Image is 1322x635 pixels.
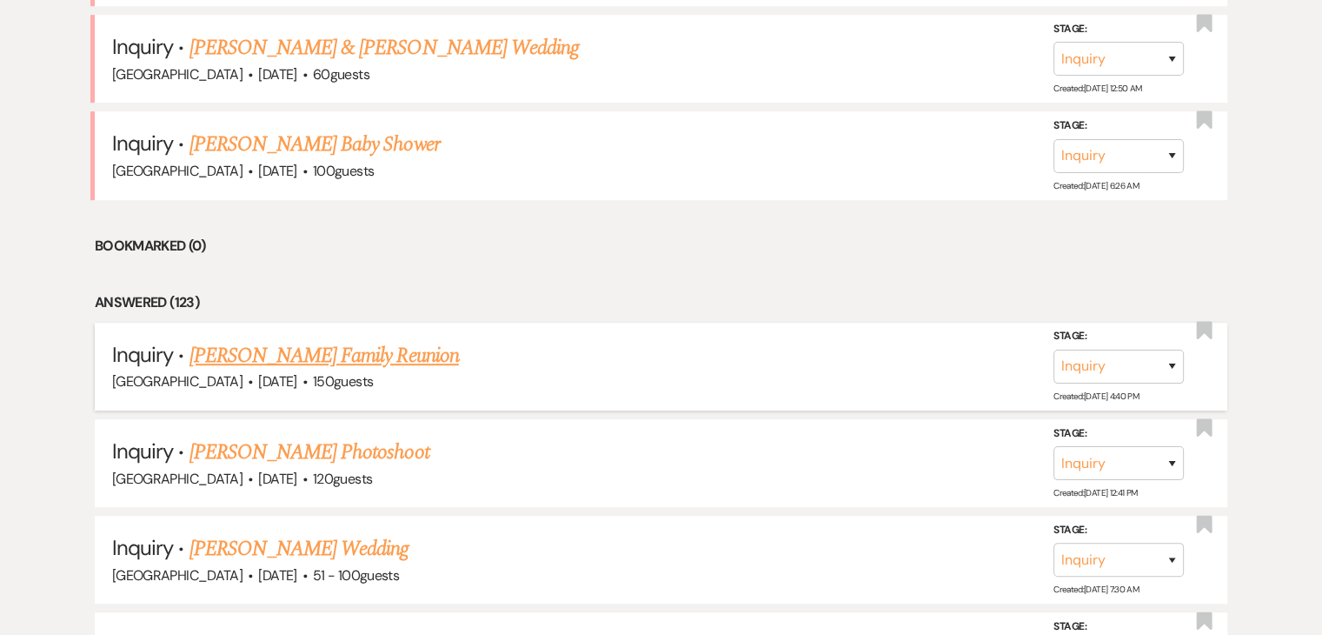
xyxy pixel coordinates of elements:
span: [GEOGRAPHIC_DATA] [112,162,242,180]
a: [PERSON_NAME] Photoshoot [189,437,429,468]
span: Created: [DATE] 12:41 PM [1053,487,1137,498]
span: Inquiry [112,130,173,157]
span: 51 - 100 guests [313,566,399,585]
label: Stage: [1053,424,1184,443]
label: Stage: [1053,327,1184,346]
span: 150 guests [313,372,373,391]
span: Inquiry [112,33,173,60]
span: 60 guests [313,65,369,84]
span: [DATE] [258,65,296,84]
span: 100 guests [313,162,374,180]
a: [PERSON_NAME] Baby Shower [189,129,440,160]
span: Created: [DATE] 12:50 AM [1053,83,1141,94]
label: Stage: [1053,117,1184,136]
span: [GEOGRAPHIC_DATA] [112,372,242,391]
a: [PERSON_NAME] Family Reunion [189,340,459,371]
span: [GEOGRAPHIC_DATA] [112,470,242,488]
span: [DATE] [258,566,296,585]
li: Answered (123) [95,291,1227,314]
span: Created: [DATE] 7:30 AM [1053,584,1139,595]
span: [DATE] [258,162,296,180]
span: 120 guests [313,470,372,488]
span: Inquiry [112,341,173,368]
span: Inquiry [112,438,173,465]
li: Bookmarked (0) [95,235,1227,257]
span: [GEOGRAPHIC_DATA] [112,65,242,84]
a: [PERSON_NAME] Wedding [189,533,409,565]
label: Stage: [1053,20,1184,39]
span: Inquiry [112,534,173,561]
span: [GEOGRAPHIC_DATA] [112,566,242,585]
label: Stage: [1053,521,1184,540]
a: [PERSON_NAME] & [PERSON_NAME] Wedding [189,32,579,63]
span: [DATE] [258,470,296,488]
span: Created: [DATE] 6:26 AM [1053,179,1139,190]
span: Created: [DATE] 4:40 PM [1053,391,1139,402]
span: [DATE] [258,372,296,391]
